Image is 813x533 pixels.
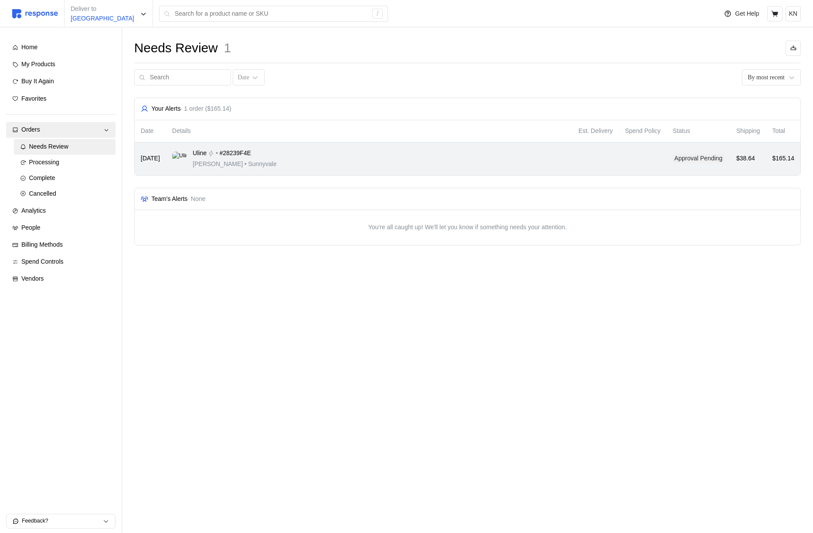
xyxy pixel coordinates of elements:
[625,126,661,136] p: Spend Policy
[180,105,231,112] span: · 1 order ($165.14)
[22,517,103,525] p: Feedback?
[372,9,383,19] div: /
[6,203,116,219] a: Analytics
[151,104,231,114] p: Your Alerts
[141,154,160,163] p: [DATE]
[172,152,187,166] img: Uline
[6,271,116,287] a: Vendors
[29,159,59,166] span: Processing
[224,40,231,57] h1: 1
[772,126,794,136] p: Total
[29,190,56,197] span: Cancelled
[786,6,801,21] button: KN
[216,149,218,158] p: •
[21,78,54,85] span: Buy It Again
[14,186,116,202] a: Cancelled
[6,91,116,107] a: Favorites
[21,207,46,214] span: Analytics
[193,160,276,169] p: [PERSON_NAME] Sunnyvale
[21,275,44,282] span: Vendors
[141,126,160,136] p: Date
[151,194,205,204] p: Team's Alerts
[21,258,64,265] span: Spend Controls
[243,160,248,167] span: •
[134,40,218,57] h1: Needs Review
[736,126,760,136] p: Shipping
[187,195,205,202] span: · None
[789,9,797,19] p: KN
[6,220,116,236] a: People
[578,126,613,136] p: Est. Delivery
[238,73,249,82] div: Date
[175,6,368,22] input: Search for a product name or SKU
[719,6,764,22] button: Get Help
[71,14,134,24] p: [GEOGRAPHIC_DATA]
[14,139,116,155] a: Needs Review
[219,149,251,158] span: #28239F4E
[71,4,134,14] p: Deliver to
[21,241,63,248] span: Billing Methods
[6,40,116,55] a: Home
[21,125,100,135] div: Orders
[21,44,37,51] span: Home
[6,237,116,253] a: Billing Methods
[6,74,116,89] a: Buy It Again
[21,61,55,68] span: My Products
[172,126,566,136] p: Details
[735,9,759,19] p: Get Help
[12,9,58,18] img: svg%3e
[14,170,116,186] a: Complete
[674,154,723,163] p: Approval Pending
[21,224,41,231] span: People
[748,73,785,82] div: By most recent
[150,70,226,85] input: Search
[193,149,207,158] span: Uline
[29,143,68,150] span: Needs Review
[7,514,115,528] button: Feedback?
[673,126,724,136] p: Status
[14,155,116,170] a: Processing
[6,254,116,270] a: Spend Controls
[772,154,794,163] p: $165.14
[29,174,55,181] span: Complete
[21,95,47,102] span: Favorites
[736,154,760,163] p: $38.64
[6,57,116,72] a: My Products
[6,122,116,138] a: Orders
